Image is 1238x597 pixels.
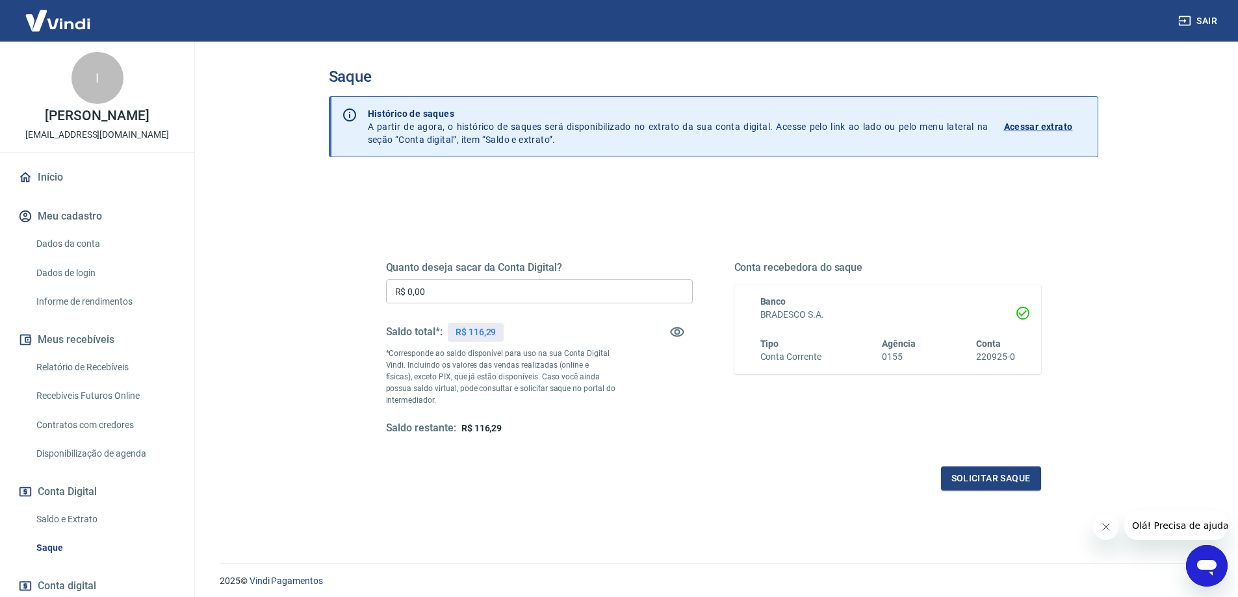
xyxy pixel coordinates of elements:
p: [PERSON_NAME] [45,109,149,123]
a: Saldo e Extrato [31,506,179,533]
div: I [71,52,123,104]
p: *Corresponde ao saldo disponível para uso na sua Conta Digital Vindi. Incluindo os valores das ve... [386,348,616,406]
a: Dados da conta [31,231,179,257]
a: Informe de rendimentos [31,288,179,315]
a: Recebíveis Futuros Online [31,383,179,409]
span: Olá! Precisa de ajuda? [8,9,109,19]
button: Sair [1176,9,1222,33]
h6: 220925-0 [976,350,1015,364]
a: Relatório de Recebíveis [31,354,179,381]
h6: 0155 [882,350,916,364]
iframe: Botão para abrir a janela de mensagens [1186,545,1228,587]
p: [EMAIL_ADDRESS][DOMAIN_NAME] [25,128,169,142]
button: Meus recebíveis [16,325,179,354]
span: Agência [882,338,916,349]
h6: Conta Corrente [760,350,821,364]
iframe: Mensagem da empresa [1124,511,1228,540]
a: Início [16,163,179,192]
img: Vindi [16,1,100,40]
p: Acessar extrato [1004,120,1073,133]
h5: Saldo restante: [386,422,456,435]
span: Conta [976,338,1001,349]
h3: Saque [329,68,1098,86]
h5: Saldo total*: [386,325,443,338]
h5: Conta recebedora do saque [734,261,1041,274]
p: A partir de agora, o histórico de saques será disponibilizado no extrato da sua conta digital. Ac... [368,107,988,146]
button: Meu cadastro [16,202,179,231]
a: Contratos com credores [31,412,179,438]
a: Vindi Pagamentos [250,576,323,586]
span: Banco [760,296,786,307]
a: Saque [31,535,179,561]
h6: BRADESCO S.A. [760,308,1015,322]
iframe: Fechar mensagem [1093,514,1119,540]
a: Dados de login [31,260,179,286]
p: R$ 116,29 [456,325,496,339]
h5: Quanto deseja sacar da Conta Digital? [386,261,693,274]
span: Conta digital [38,577,96,595]
a: Disponibilização de agenda [31,440,179,467]
span: R$ 116,29 [461,423,502,433]
p: 2025 © [220,574,1207,588]
button: Conta Digital [16,477,179,506]
a: Acessar extrato [1004,107,1087,146]
button: Solicitar saque [941,466,1041,490]
p: Histórico de saques [368,107,988,120]
span: Tipo [760,338,779,349]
